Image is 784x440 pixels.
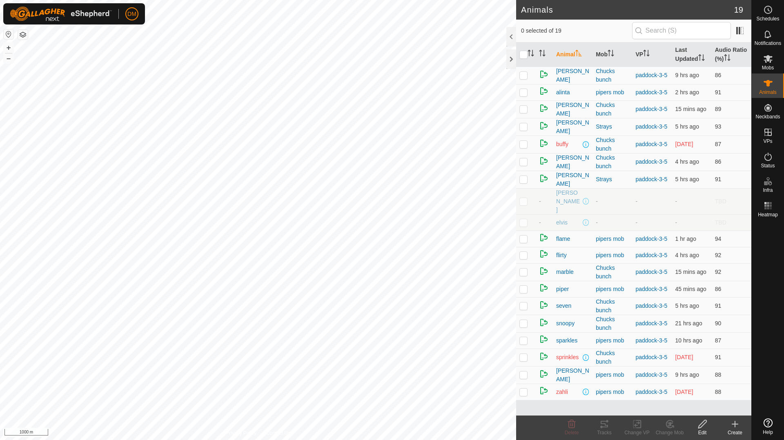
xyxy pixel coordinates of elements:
[596,285,629,293] div: pipers mob
[596,264,629,281] div: Chucks bunch
[635,337,667,344] a: paddock-3-5
[556,251,567,260] span: flirty
[596,371,629,379] div: pipers mob
[675,269,706,275] span: 3 Sept 2025, 11:36 am
[734,4,743,16] span: 19
[758,212,778,217] span: Heatmap
[4,43,13,53] button: +
[715,158,722,165] span: 86
[556,140,568,149] span: buffy
[675,371,699,378] span: 3 Sept 2025, 2:06 am
[698,56,705,62] p-sorticon: Activate to sort
[596,136,629,153] div: Chucks bunch
[528,51,534,58] p-sorticon: Activate to sort
[539,156,549,166] img: returning on
[575,51,582,58] p-sorticon: Activate to sort
[756,16,779,21] span: Schedules
[715,371,722,378] span: 88
[635,176,667,182] a: paddock-3-5
[635,141,667,147] a: paddock-3-5
[4,29,13,39] button: Reset Map
[596,175,629,184] div: Strays
[724,56,731,62] p-sorticon: Activate to sort
[675,176,699,182] span: 3 Sept 2025, 6:36 am
[635,252,667,258] a: paddock-3-5
[4,53,13,63] button: –
[675,354,693,360] span: 2 Sept 2025, 10:06 am
[539,51,546,58] p-sorticon: Activate to sort
[715,354,722,360] span: 91
[596,67,629,84] div: Chucks bunch
[635,371,667,378] a: paddock-3-5
[635,106,667,112] a: paddock-3-5
[539,283,549,293] img: returning on
[596,349,629,366] div: Chucks bunch
[675,72,699,78] span: 3 Sept 2025, 2:06 am
[675,219,677,226] span: -
[596,153,629,171] div: Chucks bunch
[675,141,693,147] span: 1 Sept 2025, 3:06 pm
[127,10,136,18] span: DM
[556,319,575,328] span: snoopy
[588,429,621,436] div: Tracks
[672,42,712,67] th: Last Updated
[675,236,696,242] span: 3 Sept 2025, 10:36 am
[539,266,549,276] img: returning on
[715,236,722,242] span: 94
[715,269,722,275] span: 92
[715,176,722,182] span: 91
[755,41,781,46] span: Notifications
[763,188,773,193] span: Infra
[556,189,581,214] span: [PERSON_NAME]
[521,5,734,15] h2: Animals
[556,88,570,97] span: alinta
[596,218,629,227] div: -
[653,429,686,436] div: Change Mob
[565,430,579,436] span: Delete
[596,88,629,97] div: pipers mob
[635,320,667,327] a: paddock-3-5
[539,386,549,396] img: returning on
[539,249,549,259] img: returning on
[715,389,722,395] span: 88
[539,369,549,379] img: returning on
[635,198,637,204] app-display-virtual-paddock-transition: -
[675,302,699,309] span: 3 Sept 2025, 6:36 am
[686,429,719,436] div: Edit
[715,219,726,226] span: TBD
[675,337,702,344] span: 3 Sept 2025, 1:06 am
[715,337,722,344] span: 87
[675,123,699,130] span: 3 Sept 2025, 6:36 am
[635,158,667,165] a: paddock-3-5
[635,219,637,226] app-display-virtual-paddock-transition: -
[556,336,577,345] span: sparkles
[556,268,574,276] span: marble
[632,22,731,39] input: Search (S)
[556,285,569,293] span: piper
[10,7,112,21] img: Gallagher Logo
[556,118,589,136] span: [PERSON_NAME]
[596,298,629,315] div: Chucks bunch
[675,89,699,96] span: 3 Sept 2025, 9:36 am
[592,42,632,67] th: Mob
[763,430,773,435] span: Help
[675,389,693,395] span: 2 Sept 2025, 11:36 am
[635,286,667,292] a: paddock-3-5
[635,89,667,96] a: paddock-3-5
[539,138,549,148] img: returning on
[621,429,653,436] div: Change VP
[539,86,549,96] img: returning on
[635,302,667,309] a: paddock-3-5
[715,72,722,78] span: 86
[715,141,722,147] span: 87
[539,233,549,242] img: returning on
[715,198,726,204] span: TBD
[761,163,775,168] span: Status
[715,252,722,258] span: 92
[596,235,629,243] div: pipers mob
[556,171,589,188] span: [PERSON_NAME]
[556,218,568,227] span: elvis
[762,65,774,70] span: Mobs
[715,286,722,292] span: 86
[556,302,571,310] span: seven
